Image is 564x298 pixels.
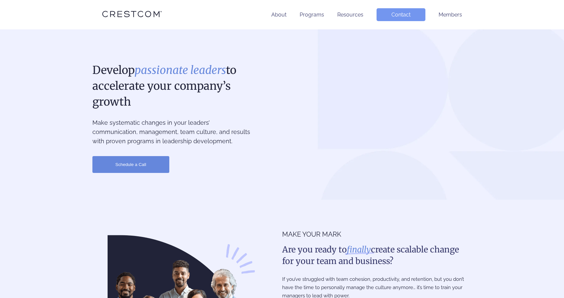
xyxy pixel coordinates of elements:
[282,229,472,239] span: MAKE YOUR MARK
[300,12,324,18] a: Programs
[92,118,253,146] p: Make systematic changes in your leaders’ communication, management, team culture, and results wit...
[347,244,371,255] i: finally
[377,8,425,21] a: Contact
[337,12,363,18] a: Resources
[92,156,169,173] button: Schedule a Call
[439,12,462,18] a: Members
[282,244,472,267] h2: Are you ready to create scalable change for your team and business?
[288,62,472,175] iframe: YouTube video player
[92,62,253,110] h1: Develop to accelerate your company’s growth
[271,12,286,18] a: About
[135,63,226,77] i: passionate leaders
